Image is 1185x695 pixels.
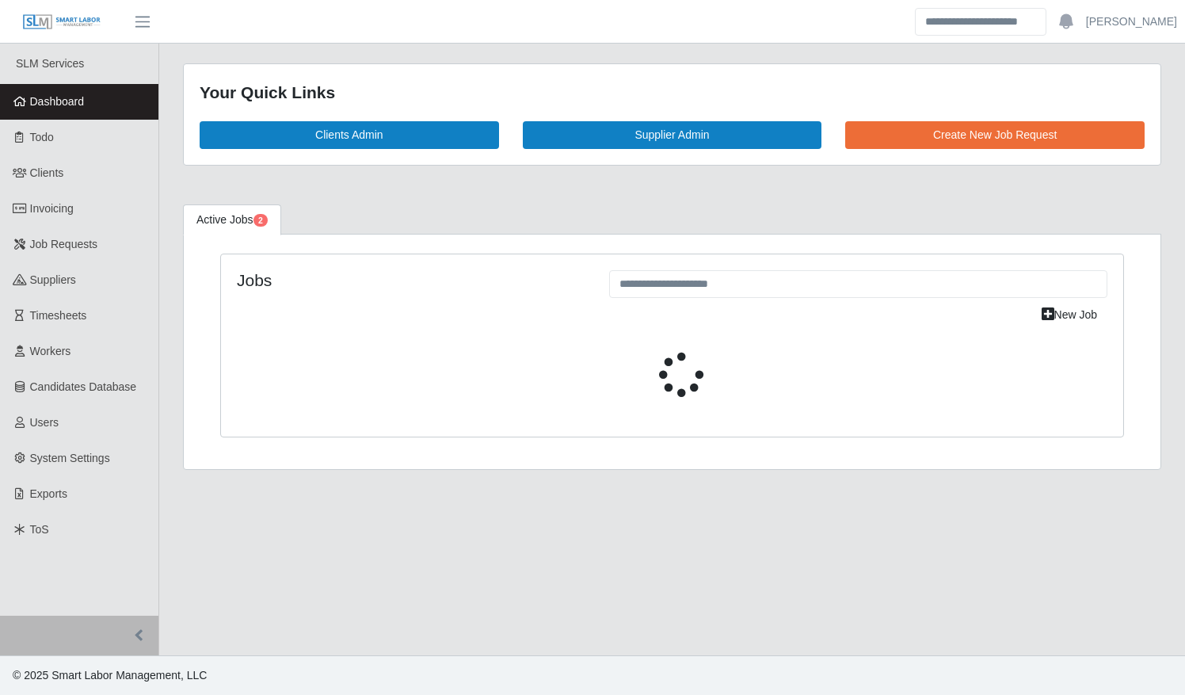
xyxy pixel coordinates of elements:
span: Workers [30,345,71,357]
a: Clients Admin [200,121,499,149]
a: Supplier Admin [523,121,822,149]
span: © 2025 Smart Labor Management, LLC [13,669,207,682]
a: Create New Job Request [845,121,1145,149]
a: New Job [1031,301,1107,329]
span: ToS [30,523,49,536]
span: Candidates Database [30,380,137,393]
span: Clients [30,166,64,179]
h4: Jobs [237,270,585,290]
a: Active Jobs [183,204,281,235]
span: Todo [30,131,54,143]
input: Search [915,8,1046,36]
span: Dashboard [30,95,85,108]
span: Suppliers [30,273,76,286]
div: Your Quick Links [200,80,1145,105]
span: Invoicing [30,202,74,215]
span: Pending Jobs [253,214,268,227]
img: SLM Logo [22,13,101,31]
span: Users [30,416,59,429]
span: Exports [30,487,67,500]
span: System Settings [30,452,110,464]
a: [PERSON_NAME] [1086,13,1177,30]
span: SLM Services [16,57,84,70]
span: Timesheets [30,309,87,322]
span: Job Requests [30,238,98,250]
